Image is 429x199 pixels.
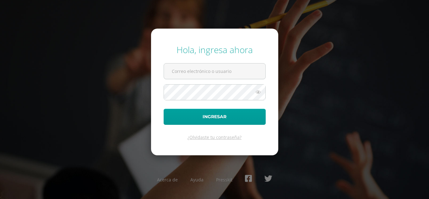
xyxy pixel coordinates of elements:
[164,64,265,79] input: Correo electrónico o usuario
[164,44,266,56] div: Hola, ingresa ahora
[187,134,242,140] a: ¿Olvidaste tu contraseña?
[216,177,232,183] a: Presskit
[157,177,178,183] a: Acerca de
[190,177,204,183] a: Ayuda
[164,109,266,125] button: Ingresar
